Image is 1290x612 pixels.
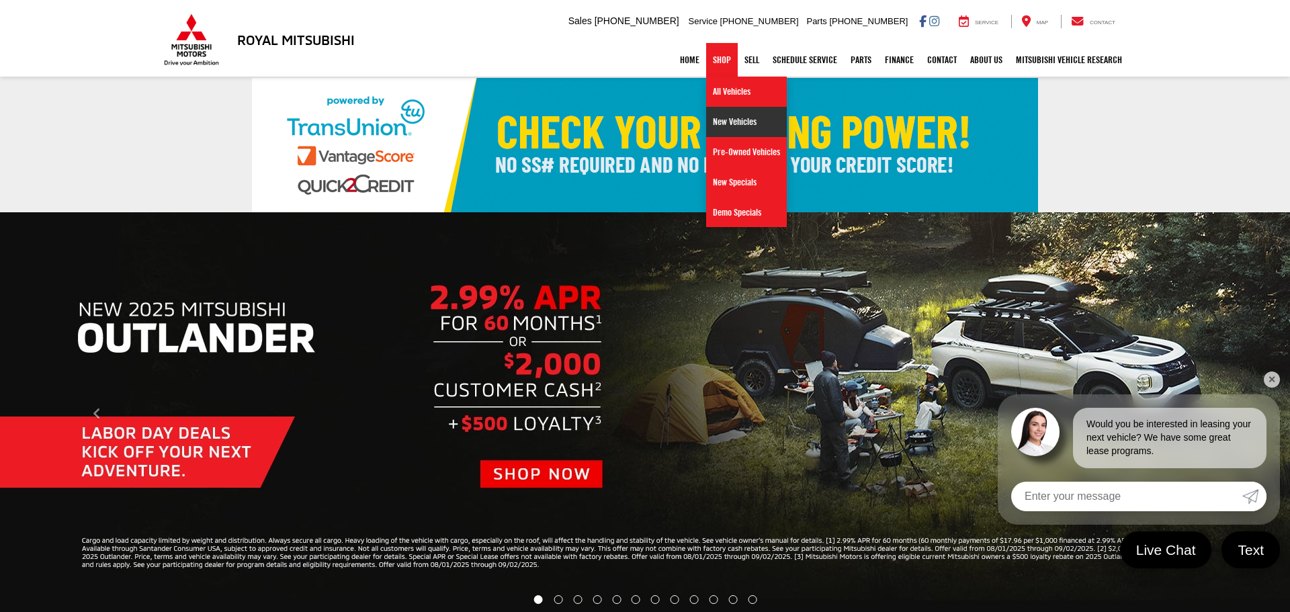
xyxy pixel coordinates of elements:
li: Go to slide number 10. [709,595,718,604]
h3: Royal Mitsubishi [237,32,355,47]
a: Service [949,15,1008,28]
span: [PHONE_NUMBER] [829,16,908,26]
a: Instagram: Click to visit our Instagram page [929,15,939,26]
a: Sell [738,43,766,77]
a: New Specials [706,167,787,198]
img: Check Your Buying Power [252,78,1038,212]
li: Go to slide number 7. [651,595,660,604]
span: Contact [1090,19,1115,26]
span: Sales [568,15,592,26]
span: Parts [806,16,826,26]
span: Map [1037,19,1048,26]
a: Live Chat [1120,531,1212,568]
span: Live Chat [1129,541,1203,559]
span: Service [689,16,718,26]
li: Go to slide number 8. [671,595,679,604]
li: Go to slide number 12. [748,595,757,604]
a: New Vehicles [706,107,787,137]
a: Contact [1061,15,1125,28]
a: Map [1011,15,1058,28]
img: Agent profile photo [1011,408,1060,456]
span: Text [1231,541,1271,559]
li: Go to slide number 11. [729,595,738,604]
a: Demo Specials [706,198,787,227]
a: Mitsubishi Vehicle Research [1009,43,1129,77]
span: [PHONE_NUMBER] [720,16,799,26]
li: Go to slide number 4. [593,595,601,604]
input: Enter your message [1011,482,1242,511]
a: All Vehicles [706,77,787,107]
span: [PHONE_NUMBER] [595,15,679,26]
a: Parts: Opens in a new tab [844,43,878,77]
a: Text [1221,531,1280,568]
button: Click to view next picture. [1096,239,1290,588]
a: Shop [706,43,738,77]
a: Submit [1242,482,1266,511]
li: Go to slide number 1. [534,595,543,604]
a: Contact [920,43,963,77]
img: Mitsubishi [161,13,222,66]
a: Facebook: Click to visit our Facebook page [919,15,927,26]
a: About Us [963,43,1009,77]
a: Pre-Owned Vehicles [706,137,787,167]
li: Go to slide number 5. [612,595,621,604]
li: Go to slide number 3. [573,595,582,604]
li: Go to slide number 9. [690,595,699,604]
li: Go to slide number 2. [554,595,562,604]
li: Go to slide number 6. [632,595,640,604]
div: Would you be interested in leasing your next vehicle? We have some great lease programs. [1073,408,1266,468]
span: Service [975,19,998,26]
a: Schedule Service: Opens in a new tab [766,43,844,77]
a: Home [673,43,706,77]
a: Finance [878,43,920,77]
